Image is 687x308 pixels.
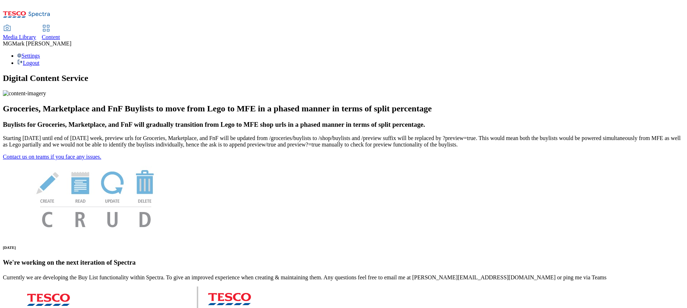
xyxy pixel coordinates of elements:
h3: Buylists for Groceries, Marketplace, and FnF will gradually transition from Lego to MFE shop urls... [3,121,684,129]
p: Starting [DATE] until end of [DATE] week, preview urls for Groceries, Marketplace, and FnF will b... [3,135,684,148]
a: Media Library [3,25,36,40]
p: Currently we are developing the Buy List functionality within Spectra. To give an improved experi... [3,274,684,281]
a: Content [42,25,60,40]
span: MG [3,40,12,47]
span: Mark [PERSON_NAME] [12,40,72,47]
h2: Groceries, Marketplace and FnF Buylists to move from Lego to MFE in a phased manner in terms of s... [3,104,684,114]
h1: Digital Content Service [3,73,684,83]
span: Content [42,34,60,40]
h3: We're working on the next iteration of Spectra [3,259,684,266]
a: Logout [17,60,39,66]
a: Contact us on teams if you face any issues. [3,154,101,160]
span: Media Library [3,34,36,40]
img: News Image [3,160,189,235]
a: Settings [17,53,40,59]
img: content-imagery [3,90,46,97]
h6: [DATE] [3,245,684,250]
